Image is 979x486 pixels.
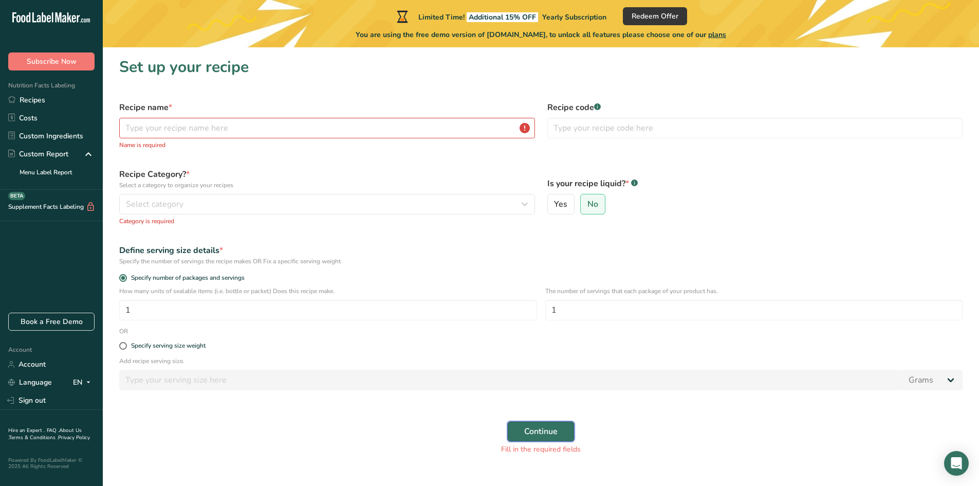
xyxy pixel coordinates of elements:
[113,327,134,336] div: OR
[708,30,726,40] span: plans
[119,217,535,226] p: Category is required
[554,199,567,209] span: Yes
[119,168,535,190] label: Recipe Category?
[524,425,558,438] span: Continue
[119,257,963,266] div: Specify the number of servings the recipe makes OR Fix a specific serving weight
[47,427,59,434] a: FAQ .
[8,373,52,391] a: Language
[8,149,68,159] div: Custom Report
[356,29,726,40] span: You are using the free demo version of [DOMAIN_NAME], to unlock all features please choose one of...
[119,444,963,455] div: Fill in the required fields
[547,118,963,138] input: Type your recipe code here
[9,434,58,441] a: Terms & Conditions .
[587,199,598,209] span: No
[119,194,535,214] button: Select category
[547,177,963,190] label: Is your recipe liquid?
[119,244,963,257] div: Define serving size details
[131,342,206,350] div: Specify serving size weight
[127,274,245,282] span: Specify number of packages and servings
[119,286,537,296] p: How many units of sealable items (i.e. bottle or packet) Does this recipe make.
[8,192,25,200] div: BETA
[547,101,963,114] label: Recipe code
[119,56,963,79] h1: Set up your recipe
[126,198,183,210] span: Select category
[58,434,90,441] a: Privacy Policy
[8,313,95,331] a: Book a Free Demo
[8,427,45,434] a: Hire an Expert .
[119,356,963,366] p: Add recipe serving size.
[119,181,535,190] p: Select a category to organize your recipes
[542,12,606,22] span: Yearly Subscription
[8,52,95,70] button: Subscribe Now
[545,286,963,296] p: The number of servings that each package of your product has.
[467,12,538,22] span: Additional 15% OFF
[632,11,678,22] span: Redeem Offer
[119,101,535,114] label: Recipe name
[119,118,535,138] input: Type your recipe name here
[623,7,687,25] button: Redeem Offer
[8,457,95,470] div: Powered By FoodLabelMaker © 2025 All Rights Reserved
[944,451,969,476] div: Open Intercom Messenger
[8,427,82,441] a: About Us .
[395,10,606,23] div: Limited Time!
[73,376,95,389] div: EN
[119,140,535,150] p: Name is required
[119,370,902,390] input: Type your serving size here
[27,56,77,67] span: Subscribe Now
[507,421,575,442] button: Continue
